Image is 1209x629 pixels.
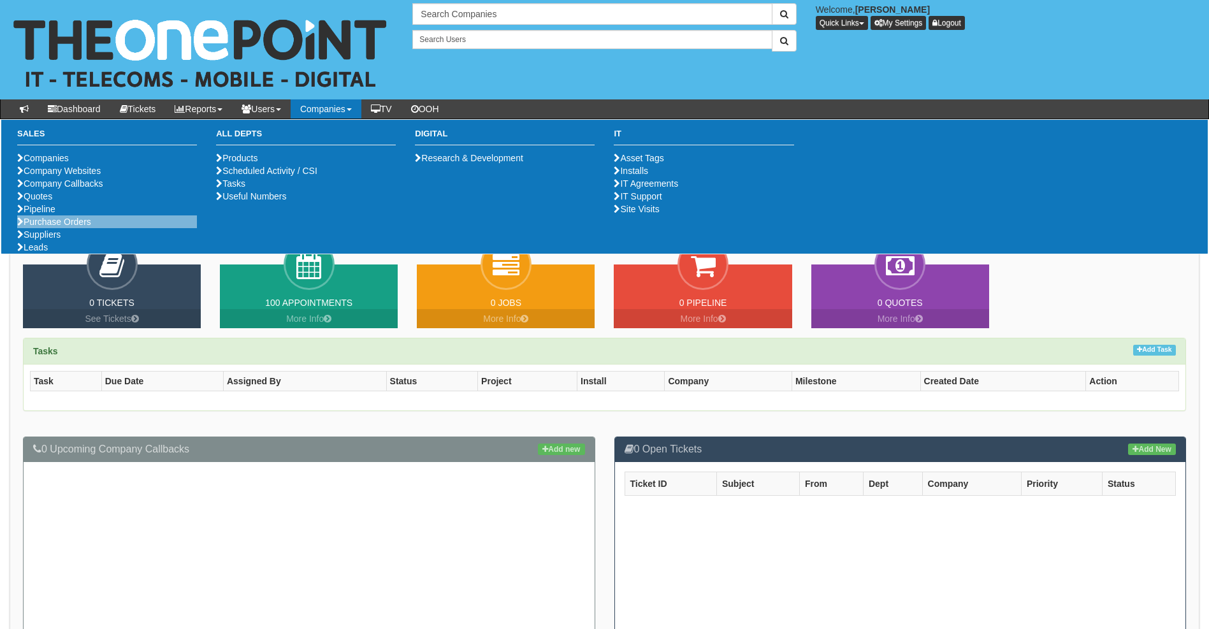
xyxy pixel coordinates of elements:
[216,153,257,163] a: Products
[614,191,662,201] a: IT Support
[625,444,1176,455] h3: 0 Open Tickets
[1102,472,1175,495] th: Status
[33,346,58,356] strong: Tasks
[871,16,927,30] a: My Settings
[361,99,402,119] a: TV
[17,217,91,227] a: Purchase Orders
[17,191,52,201] a: Quotes
[538,444,584,455] a: Add new
[922,472,1021,495] th: Company
[386,372,478,391] th: Status
[17,153,69,163] a: Companies
[220,309,398,328] a: More Info
[31,372,102,391] th: Task
[614,129,793,145] h3: IT
[101,372,223,391] th: Due Date
[855,4,930,15] b: [PERSON_NAME]
[17,129,197,145] h3: Sales
[415,129,595,145] h3: Digital
[614,178,678,189] a: IT Agreements
[614,204,659,214] a: Site Visits
[17,242,48,252] a: Leads
[665,372,792,391] th: Company
[415,153,523,163] a: Research & Development
[577,372,665,391] th: Install
[1133,345,1176,356] a: Add Task
[679,298,727,308] a: 0 Pipeline
[89,298,134,308] a: 0 Tickets
[110,99,166,119] a: Tickets
[165,99,232,119] a: Reports
[863,472,922,495] th: Dept
[614,309,792,328] a: More Info
[223,372,386,391] th: Assigned By
[232,99,291,119] a: Users
[929,16,965,30] a: Logout
[806,3,1209,30] div: Welcome,
[402,99,449,119] a: OOH
[33,444,585,455] h3: 0 Upcoming Company Callbacks
[216,129,396,145] h3: All Depts
[625,472,716,495] th: Ticket ID
[412,30,772,49] input: Search Users
[920,372,1086,391] th: Created Date
[811,309,989,328] a: More Info
[38,99,110,119] a: Dashboard
[816,16,868,30] button: Quick Links
[216,166,317,176] a: Scheduled Activity / CSI
[291,99,361,119] a: Companies
[417,309,595,328] a: More Info
[792,372,920,391] th: Milestone
[216,178,245,189] a: Tasks
[216,191,286,201] a: Useful Numbers
[716,472,799,495] th: Subject
[17,178,103,189] a: Company Callbacks
[478,372,577,391] th: Project
[17,166,101,176] a: Company Websites
[17,204,55,214] a: Pipeline
[1128,444,1176,455] a: Add New
[265,298,352,308] a: 100 Appointments
[1021,472,1102,495] th: Priority
[23,309,201,328] a: See Tickets
[1086,372,1179,391] th: Action
[799,472,863,495] th: From
[614,166,648,176] a: Installs
[491,298,521,308] a: 0 Jobs
[412,3,772,25] input: Search Companies
[614,153,663,163] a: Asset Tags
[878,298,923,308] a: 0 Quotes
[17,229,61,240] a: Suppliers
